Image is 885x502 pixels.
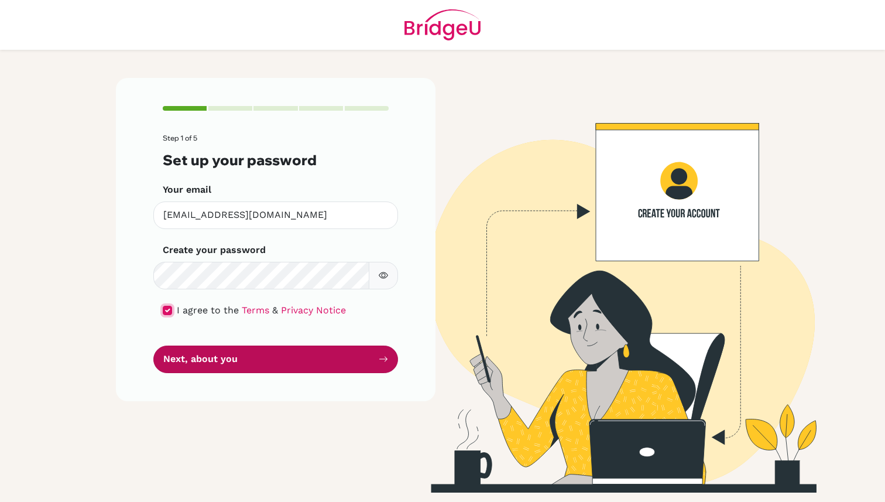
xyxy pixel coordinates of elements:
[163,152,389,169] h3: Set up your password
[153,346,398,373] button: Next, about you
[242,305,269,316] a: Terms
[281,305,346,316] a: Privacy Notice
[272,305,278,316] span: &
[177,305,239,316] span: I agree to the
[163,134,197,142] span: Step 1 of 5
[153,202,398,229] input: Insert your email*
[163,183,211,197] label: Your email
[163,243,266,257] label: Create your password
